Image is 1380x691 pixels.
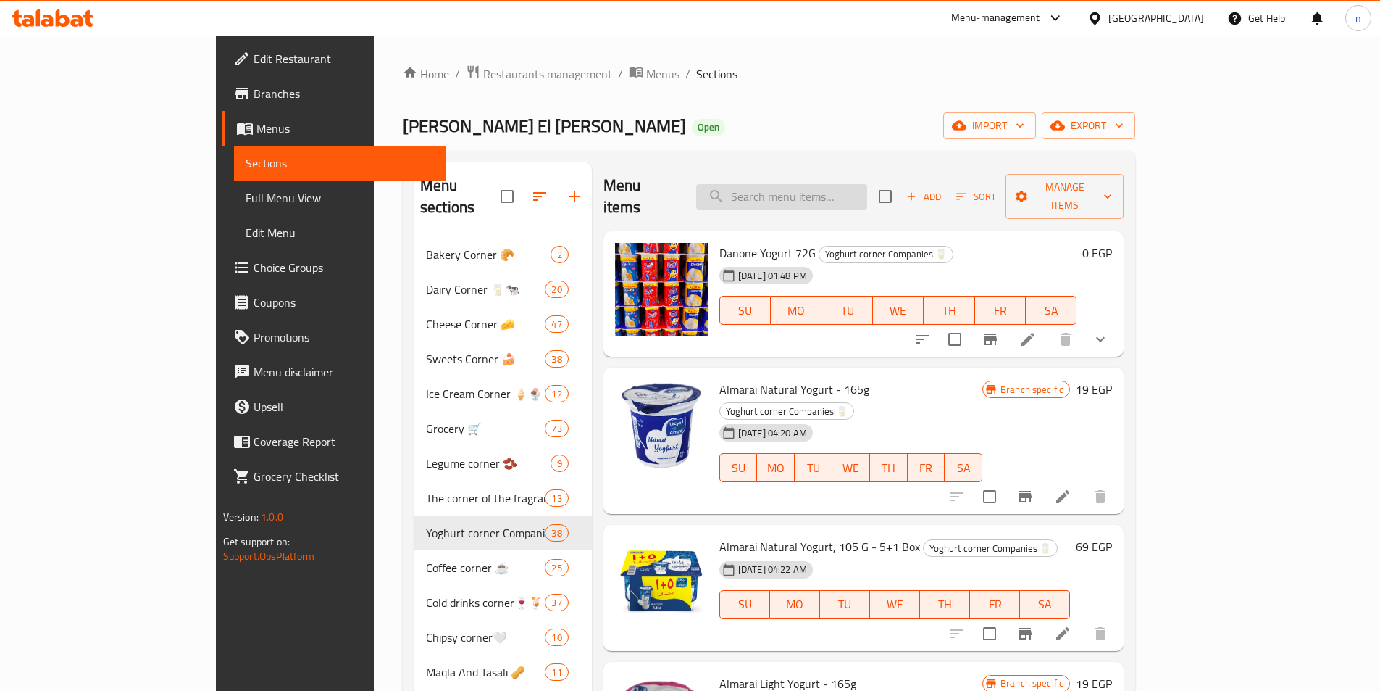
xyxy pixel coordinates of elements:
span: Promotions [254,328,435,346]
a: Edit menu item [1054,488,1071,505]
span: TU [800,458,827,479]
span: Coverage Report [254,433,435,450]
div: Yoghurt corner Companies 🥛38 [414,516,592,550]
a: Menus [222,111,446,146]
img: Almarai Natural Yogurt, 105 G - 5+1 Box [615,537,708,629]
button: export [1042,112,1135,139]
span: Sort [956,189,996,205]
span: Yoghurt corner Companies 🥛 [819,246,953,262]
span: Branches [254,85,435,102]
a: Edit menu item [1054,625,1071,642]
button: Add section [557,179,592,214]
div: Cold drinks corner🍷🍹37 [414,585,592,620]
span: Select to update [940,324,970,355]
button: sort-choices [905,322,940,357]
span: Maqla And Tasali 🥜 [426,663,545,681]
button: import [943,112,1036,139]
a: Edit menu item [1019,331,1037,348]
div: Menu-management [951,9,1040,27]
button: delete [1083,479,1118,514]
button: SU [719,590,770,619]
span: SA [1032,300,1071,321]
h2: Menu sections [420,175,501,218]
span: Menus [646,65,679,83]
a: Full Menu View [234,181,446,215]
button: MO [771,296,821,325]
button: Sort [953,186,1000,208]
span: Sort sections [522,179,557,214]
span: 38 [545,526,567,540]
span: 37 [545,596,567,610]
div: Ice Cream Corner 🍦🍨12 [414,376,592,411]
span: 2 [551,248,568,262]
a: Grocery Checklist [222,459,446,494]
li: / [685,65,690,83]
span: Branch specific [995,383,1069,397]
button: TU [795,453,832,482]
h6: 0 EGP [1082,243,1112,263]
button: SA [1026,296,1076,325]
button: TU [820,590,870,619]
span: Grocery Checklist [254,468,435,485]
button: SU [719,453,758,482]
button: FR [975,296,1026,325]
span: Coffee corner ☕️ [426,559,545,576]
span: Yoghurt corner Companies 🥛 [426,524,545,542]
h6: 19 EGP [1076,379,1112,400]
span: WE [879,300,918,321]
span: 47 [545,318,567,331]
div: items [545,559,568,576]
div: Grocery 🛒 [426,420,545,437]
span: Get support on: [223,532,290,551]
button: MO [757,453,795,482]
div: items [545,281,568,298]
div: items [545,385,568,402]
span: 10 [545,631,567,645]
a: Choice Groups [222,250,446,285]
div: items [545,315,568,333]
span: FR [981,300,1020,321]
div: The corner of the fragrant 🫙🌶️13 [414,481,592,516]
a: Menu disclaimer [222,355,446,389]
span: Open [692,121,725,133]
li: / [455,65,460,83]
a: Menus [629,65,679,83]
span: SU [726,458,752,479]
span: Edit Menu [246,224,435,241]
a: Coverage Report [222,424,446,459]
div: Sweets Corner 🍰38 [414,342,592,376]
span: Sweets Corner 🍰 [426,350,545,368]
span: import [955,117,1024,135]
span: Add item [900,186,947,208]
span: FR [976,594,1014,615]
a: Sections [234,146,446,181]
span: 20 [545,283,567,297]
button: Add [900,186,947,208]
button: SA [945,453,982,482]
span: Select to update [974,481,1005,512]
span: SA [950,458,977,479]
a: Upsell [222,389,446,424]
img: Danone Yogurt 72G [615,243,708,336]
span: Full Menu View [246,189,435,207]
span: export [1053,117,1124,135]
span: Select all sections [492,181,522,212]
a: Edit Menu [234,215,446,250]
span: Yoghurt corner Companies 🥛 [720,403,853,420]
span: Yoghurt corner Companies 🥛 [924,540,1057,557]
span: MO [763,458,789,479]
span: FR [913,458,940,479]
span: SU [726,300,765,321]
span: Choice Groups [254,259,435,276]
span: 38 [545,352,567,366]
span: Sort items [947,186,1005,208]
a: Support.OpsPlatform [223,547,315,566]
div: Ice Cream Corner 🍦🍨 [426,385,545,402]
a: Coupons [222,285,446,320]
button: delete [1083,616,1118,651]
button: MO [770,590,820,619]
span: MO [776,594,814,615]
